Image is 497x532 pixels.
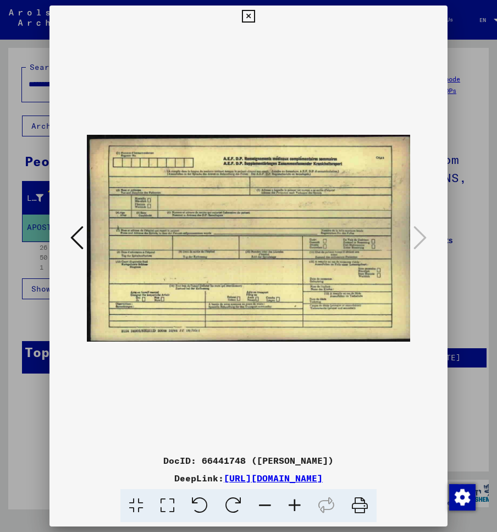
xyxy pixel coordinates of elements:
img: Change consent [449,484,476,511]
div: Change consent [449,484,475,510]
div: DeepLink: [49,471,447,485]
img: 002.jpg [87,28,410,449]
a: [URL][DOMAIN_NAME] [224,473,323,484]
div: DocID: 66441748 ([PERSON_NAME]) [49,454,447,467]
